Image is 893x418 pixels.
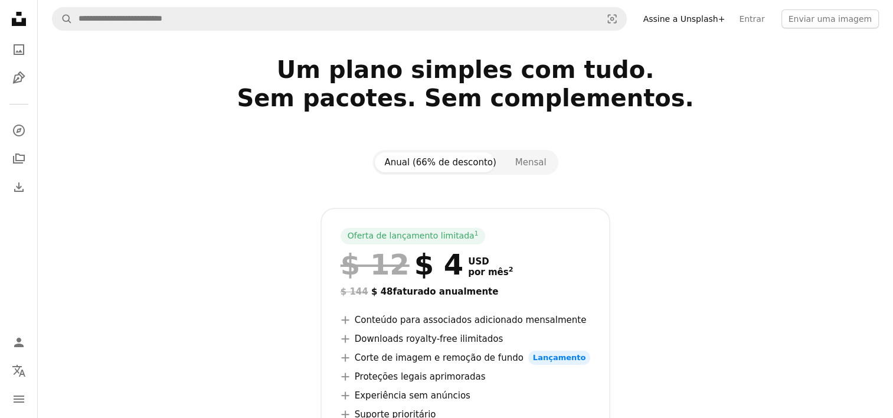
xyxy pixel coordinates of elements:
span: $ 12 [341,249,410,280]
a: Fotos [7,38,31,61]
button: Enviar uma imagem [781,9,879,28]
a: Ilustrações [7,66,31,90]
li: Conteúdo para associados adicionado mensalmente [341,313,591,327]
button: Pesquise na Unsplash [53,8,73,30]
a: Histórico de downloads [7,175,31,199]
h2: Um plano simples com tudo. Sem pacotes. Sem complementos. [83,55,848,141]
a: Coleções [7,147,31,171]
span: USD [468,256,513,267]
button: Anual (66% de desconto) [375,152,505,172]
button: Idioma [7,359,31,383]
a: Entrar [732,9,771,28]
div: $ 48 faturado anualmente [341,285,591,299]
li: Corte de imagem e remoção de fundo [341,351,591,365]
li: Experiência sem anúncios [341,388,591,403]
a: Explorar [7,119,31,142]
span: $ 144 [341,286,368,297]
span: por mês [468,267,513,277]
div: $ 4 [341,249,463,280]
a: 2 [506,267,516,277]
div: Oferta de lançamento limitada [341,228,486,244]
a: Assine a Unsplash+ [636,9,732,28]
span: Lançamento [528,351,591,365]
sup: 2 [509,266,513,273]
li: Proteções legais aprimoradas [341,370,591,384]
li: Downloads royalty-free ilimitados [341,332,591,346]
button: Pesquisa visual [598,8,626,30]
form: Pesquise conteúdo visual em todo o site [52,7,627,31]
a: Início — Unsplash [7,7,31,33]
button: Mensal [506,152,556,172]
button: Menu [7,387,31,411]
a: 1 [472,230,481,242]
a: Entrar / Cadastrar-se [7,331,31,354]
sup: 1 [475,230,479,237]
